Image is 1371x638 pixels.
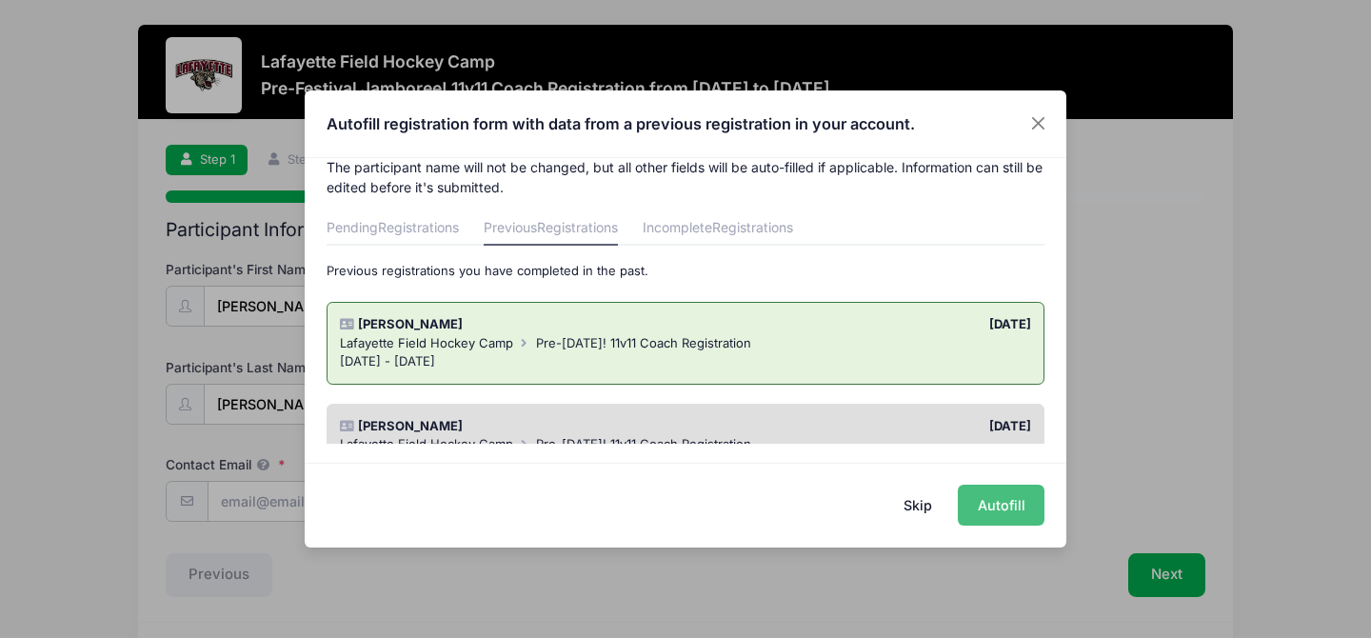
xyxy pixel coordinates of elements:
[643,211,793,246] a: Incomplete
[1022,107,1056,141] button: Close
[327,262,1045,281] p: Previous registrations you have completed in the past.
[340,335,513,350] span: Lafayette Field Hockey Camp
[712,219,793,235] span: Registrations
[327,211,459,246] a: Pending
[340,436,513,451] span: Lafayette Field Hockey Camp
[340,352,1032,371] div: [DATE] - [DATE]
[327,112,915,135] h4: Autofill registration form with data from a previous registration in your account.
[484,211,618,246] a: Previous
[958,485,1044,526] button: Autofill
[685,315,1041,334] div: [DATE]
[884,485,952,526] button: Skip
[330,417,685,436] div: [PERSON_NAME]
[378,219,459,235] span: Registrations
[536,335,751,350] span: Pre-[DATE]! 11v11 Coach Registration
[537,219,618,235] span: Registrations
[327,157,1045,197] p: The participant name will not be changed, but all other fields will be auto-filled if applicable....
[685,417,1041,436] div: [DATE]
[536,436,751,451] span: Pre-[DATE]! 11v11 Coach Registration
[330,315,685,334] div: [PERSON_NAME]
